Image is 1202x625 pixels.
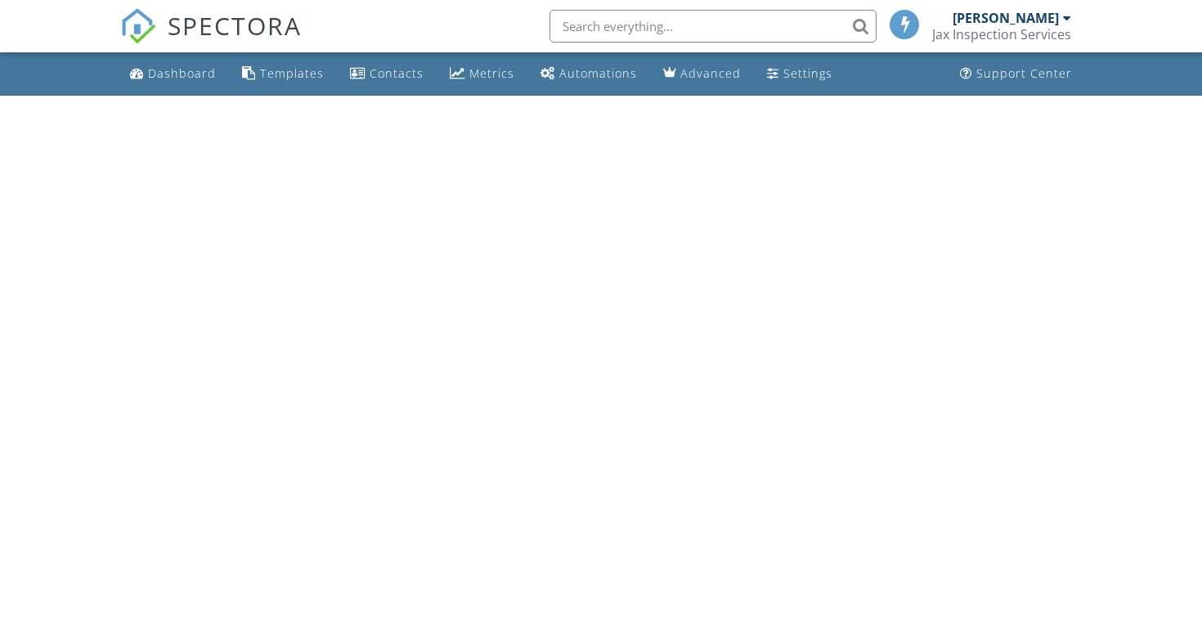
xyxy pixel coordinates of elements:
[123,59,222,89] a: Dashboard
[120,8,156,44] img: The Best Home Inspection Software - Spectora
[976,65,1072,81] div: Support Center
[953,59,1079,89] a: Support Center
[534,59,644,89] a: Automations (Basic)
[559,65,637,81] div: Automations
[120,22,302,56] a: SPECTORA
[148,65,216,81] div: Dashboard
[260,65,324,81] div: Templates
[932,26,1071,43] div: Jax Inspection Services
[657,59,747,89] a: Advanced
[469,65,514,81] div: Metrics
[370,65,424,81] div: Contacts
[953,10,1059,26] div: [PERSON_NAME]
[168,8,302,43] span: SPECTORA
[783,65,832,81] div: Settings
[549,10,877,43] input: Search everything...
[443,59,521,89] a: Metrics
[235,59,330,89] a: Templates
[680,65,741,81] div: Advanced
[760,59,839,89] a: Settings
[343,59,430,89] a: Contacts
